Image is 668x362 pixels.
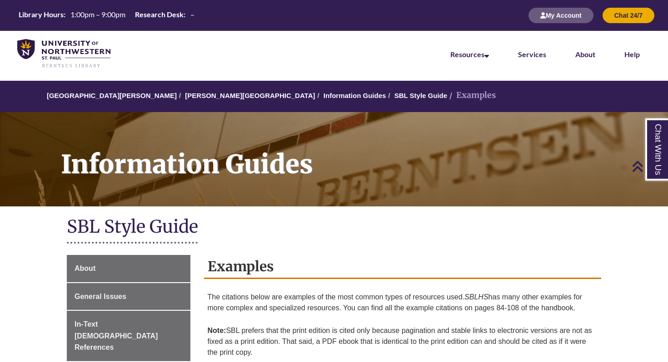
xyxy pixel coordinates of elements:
[518,50,546,59] a: Services
[67,255,190,282] a: About
[528,11,593,19] a: My Account
[15,10,67,20] th: Library Hours:
[603,11,654,19] a: Chat 24/7
[15,10,198,22] a: Hours Today
[51,112,668,195] h1: Information Guides
[528,8,593,23] button: My Account
[204,255,602,279] h2: Examples
[75,293,126,300] span: General Issues
[131,10,187,20] th: Research Desk:
[190,10,194,19] span: –
[67,283,190,310] a: General Issues
[464,293,488,301] em: SBLHS
[17,39,110,68] img: UNWSP Library Logo
[208,288,598,317] p: The citations below are examples of the most common types of resources used. has many other examp...
[15,10,198,21] table: Hours Today
[67,215,601,240] h1: SBL Style Guide
[47,92,177,99] a: [GEOGRAPHIC_DATA][PERSON_NAME]
[75,320,158,351] span: In-Text [DEMOGRAPHIC_DATA] References
[324,92,386,99] a: Information Guides
[575,50,595,59] a: About
[208,327,226,334] strong: Note:
[208,322,598,362] p: SBL prefers that the print edition is cited only because pagination and stable links to electroni...
[75,264,95,272] span: About
[632,160,666,172] a: Back to Top
[394,92,447,99] a: SBL Style Guide
[67,311,190,361] a: In-Text [DEMOGRAPHIC_DATA] References
[447,89,496,102] li: Examples
[603,8,654,23] button: Chat 24/7
[70,10,125,19] span: 1:00pm – 9:00pm
[185,92,315,99] a: [PERSON_NAME][GEOGRAPHIC_DATA]
[450,50,489,59] a: Resources
[624,50,640,59] a: Help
